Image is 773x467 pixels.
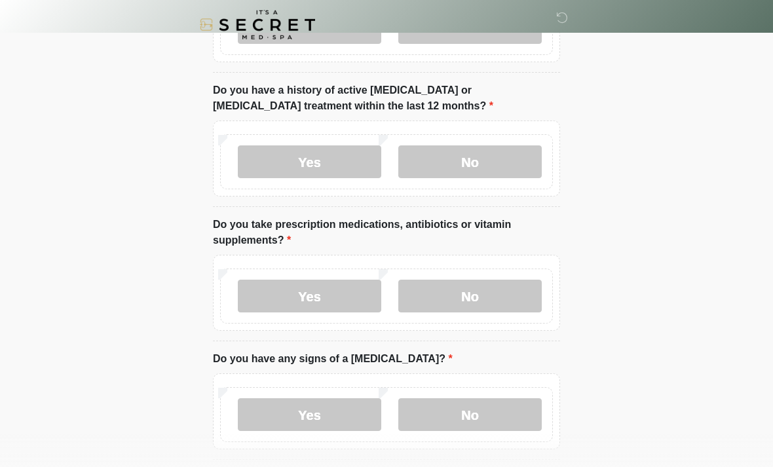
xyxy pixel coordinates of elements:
[398,145,542,178] label: No
[213,217,560,248] label: Do you take prescription medications, antibiotics or vitamin supplements?
[238,145,381,178] label: Yes
[398,280,542,312] label: No
[213,83,560,114] label: Do you have a history of active [MEDICAL_DATA] or [MEDICAL_DATA] treatment within the last 12 mon...
[200,10,315,39] img: It's A Secret Med Spa Logo
[213,351,453,367] label: Do you have any signs of a [MEDICAL_DATA]?
[238,280,381,312] label: Yes
[238,398,381,431] label: Yes
[398,398,542,431] label: No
